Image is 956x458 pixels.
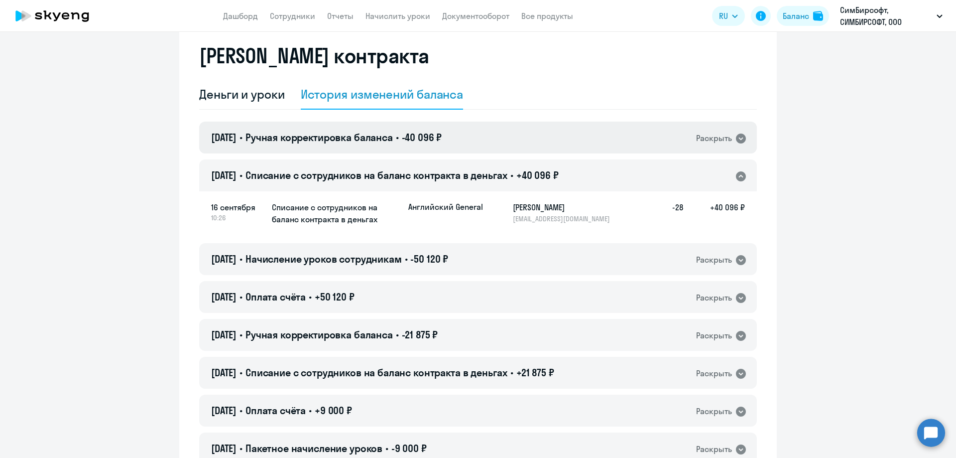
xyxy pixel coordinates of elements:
span: • [239,131,242,144]
span: • [239,291,242,303]
span: 16 сентября [211,201,264,213]
span: RU [719,10,728,22]
span: • [239,253,242,265]
a: Начислить уроки [365,11,430,21]
span: • [385,442,388,455]
a: Сотрудники [270,11,315,21]
div: Баланс [783,10,809,22]
span: • [309,291,312,303]
div: Деньги и уроки [199,86,285,102]
span: Оплата счёта [245,404,306,417]
span: Ручная корректировка баланса [245,131,393,144]
span: • [239,169,242,181]
span: • [396,328,399,341]
a: Все продукты [521,11,573,21]
span: • [396,131,399,144]
span: -9 000 ₽ [391,442,427,455]
div: Раскрыть [696,367,732,380]
span: -40 096 ₽ [402,131,442,144]
span: Начисление уроков сотрудникам [245,253,402,265]
span: • [239,366,242,379]
span: • [239,442,242,455]
span: Списание с сотрудников на баланс контракта в деньгах [245,366,507,379]
span: -21 875 ₽ [402,328,438,341]
h5: [PERSON_NAME] [513,201,615,213]
span: +9 000 ₽ [315,404,352,417]
a: Отчеты [327,11,354,21]
span: [DATE] [211,366,237,379]
span: Оплата счёта [245,291,306,303]
a: Документооборот [442,11,509,21]
span: [DATE] [211,442,237,455]
span: [DATE] [211,253,237,265]
span: [DATE] [211,328,237,341]
span: 10:26 [211,213,264,222]
h2: [PERSON_NAME] контракта [199,44,429,68]
span: -50 120 ₽ [410,253,448,265]
button: RU [712,6,745,26]
p: [EMAIL_ADDRESS][DOMAIN_NAME] [513,214,615,223]
div: Раскрыть [696,443,732,456]
span: +21 875 ₽ [516,366,554,379]
div: Раскрыть [696,132,732,145]
button: СимБирсофт, СИМБИРСОФТ, ООО [835,4,948,28]
img: balance [813,11,823,21]
span: • [239,328,242,341]
span: +50 120 ₽ [315,291,355,303]
div: Раскрыть [696,292,732,304]
span: [DATE] [211,291,237,303]
span: [DATE] [211,169,237,181]
span: Списание с сотрудников на баланс контракта в деньгах [245,169,507,181]
p: Английский General [408,201,483,212]
a: Дашборд [223,11,258,21]
div: История изменений баланса [301,86,464,102]
span: +40 096 ₽ [516,169,559,181]
h5: -28 [651,201,683,223]
span: • [510,366,513,379]
h5: Списание с сотрудников на баланс контракта в деньгах [272,201,400,225]
span: Пакетное начисление уроков [245,442,382,455]
span: [DATE] [211,131,237,144]
h5: +40 096 ₽ [683,201,745,223]
div: Раскрыть [696,329,732,342]
span: • [309,404,312,417]
div: Раскрыть [696,254,732,266]
button: Балансbalance [777,6,829,26]
span: Ручная корректировка баланса [245,328,393,341]
span: • [239,404,242,417]
span: • [510,169,513,181]
div: Раскрыть [696,405,732,418]
span: • [405,253,408,265]
span: [DATE] [211,404,237,417]
p: СимБирсофт, СИМБИРСОФТ, ООО [840,4,933,28]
